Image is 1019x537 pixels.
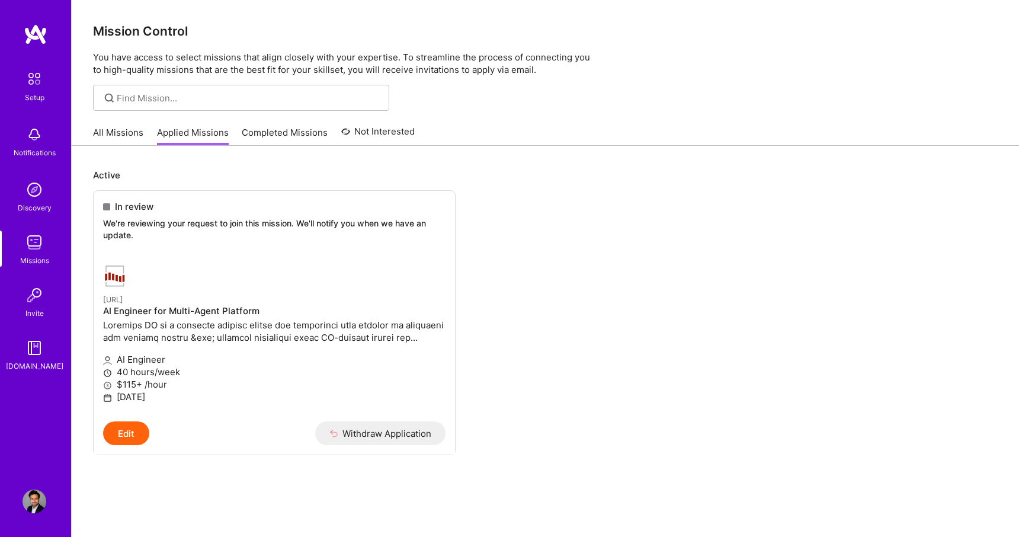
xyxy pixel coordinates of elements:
a: Not Interested [341,124,415,146]
p: Active [93,169,998,181]
i: icon Clock [103,369,112,378]
p: We're reviewing your request to join this mission. We'll notify you when we have an update. [103,218,446,241]
img: Steelbay.ai company logo [103,264,127,288]
button: Edit [103,421,149,445]
a: All Missions [93,126,143,146]
img: bell [23,123,46,146]
i: icon Applicant [103,356,112,365]
p: $115+ /hour [103,378,446,391]
img: logo [24,24,47,45]
h4: AI Engineer for Multi-Agent Platform [103,306,446,317]
a: Completed Missions [242,126,328,146]
div: Discovery [18,202,52,214]
img: User Avatar [23,490,46,513]
div: Missions [20,254,49,267]
i: icon Calendar [103,394,112,402]
div: Setup [25,91,44,104]
button: Withdraw Application [315,421,446,445]
a: Applied Missions [157,126,229,146]
img: teamwork [23,231,46,254]
p: 40 hours/week [103,366,446,378]
img: guide book [23,336,46,360]
img: Invite [23,283,46,307]
div: [DOMAIN_NAME] [6,360,63,372]
p: AI Engineer [103,353,446,366]
input: Find Mission... [117,92,380,104]
img: discovery [23,178,46,202]
p: [DATE] [103,391,446,403]
h3: Mission Control [93,24,998,39]
i: icon MoneyGray [103,381,112,390]
a: User Avatar [20,490,49,513]
small: [URL] [103,295,123,304]
p: You have access to select missions that align closely with your expertise. To streamline the proc... [93,51,998,76]
img: setup [22,66,47,91]
i: icon SearchGrey [102,91,116,105]
div: Notifications [14,146,56,159]
div: Invite [25,307,44,319]
span: In review [115,200,153,213]
a: Steelbay.ai company logo[URL]AI Engineer for Multi-Agent PlatformLoremips DO si a consecte adipis... [94,255,455,421]
p: Loremips DO si a consecte adipisc elitse doe temporinci utla etdolor ma aliquaeni adm veniamq nos... [103,319,446,344]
